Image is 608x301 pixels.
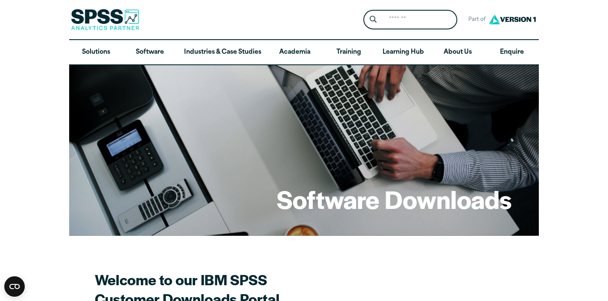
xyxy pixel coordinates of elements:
[431,40,485,65] a: About Us
[365,12,381,28] button: Search magnifying glass icon
[177,40,268,65] a: Industries & Case Studies
[4,276,25,297] button: Open CMP widget
[487,12,538,27] img: Version1 Logo
[123,40,177,65] a: Software
[268,40,322,65] a: Academia
[69,40,539,65] nav: Desktop version of site main menu
[376,40,431,65] a: Learning Hub
[485,40,539,65] a: Enquire
[277,182,512,216] h1: Software Downloads
[370,16,377,23] svg: Search magnifying glass icon
[69,40,123,65] a: Solutions
[363,10,457,30] form: Site Header Search Form
[464,14,487,26] span: Part of
[71,9,139,30] img: SPSS Analytics Partner
[322,40,376,65] a: Training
